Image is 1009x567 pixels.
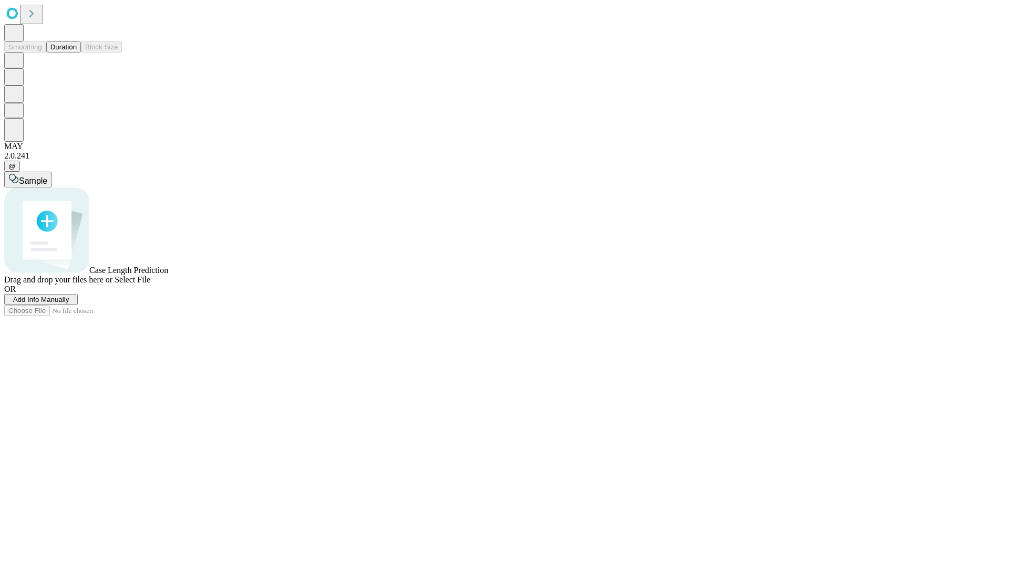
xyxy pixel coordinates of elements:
[19,176,47,185] span: Sample
[46,41,81,52] button: Duration
[4,172,52,187] button: Sample
[8,162,16,170] span: @
[4,294,78,305] button: Add Info Manually
[4,142,1005,151] div: MAY
[13,296,69,303] span: Add Info Manually
[4,285,16,293] span: OR
[4,41,46,52] button: Smoothing
[115,275,150,284] span: Select File
[4,161,20,172] button: @
[89,266,168,275] span: Case Length Prediction
[81,41,122,52] button: Block Size
[4,151,1005,161] div: 2.0.241
[4,275,112,284] span: Drag and drop your files here or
